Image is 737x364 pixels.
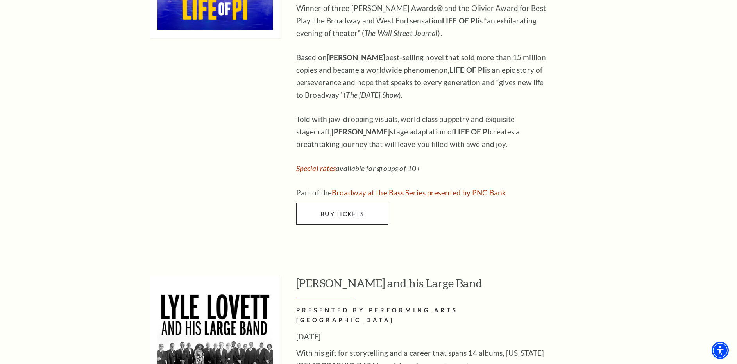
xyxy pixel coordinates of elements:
strong: [PERSON_NAME] [331,127,390,136]
strong: [PERSON_NAME] [327,53,385,62]
p: Part of the [296,186,550,199]
div: Accessibility Menu [712,342,729,359]
a: Buy Tickets [296,203,388,225]
em: The Wall Street Journal [364,29,438,38]
strong: LIFE OF PI [454,127,490,136]
em: available for groups of 10+ [296,164,420,173]
h3: [PERSON_NAME] and his Large Band [296,276,611,298]
p: Told with jaw-dropping visuals, world class puppetry and exquisite stagecraft, stage adaptation o... [296,113,550,151]
span: Buy Tickets [320,210,364,217]
a: Special rates [296,164,336,173]
h2: PRESENTED BY PERFORMING ARTS [GEOGRAPHIC_DATA] [296,306,550,325]
h3: [DATE] [296,330,550,343]
strong: LIFE OF PI [442,16,478,25]
strong: LIFE OF PI [449,65,485,74]
p: Based on best-selling novel that sold more than 15 million copies and became a worldwide phenomen... [296,51,550,101]
p: Winner of three [PERSON_NAME] Awards® and the Olivier Award for Best Play, the Broadway and West ... [296,2,550,39]
a: Broadway at the Bass Series presented by PNC Bank [332,188,506,197]
em: The [DATE] Show [346,90,399,99]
